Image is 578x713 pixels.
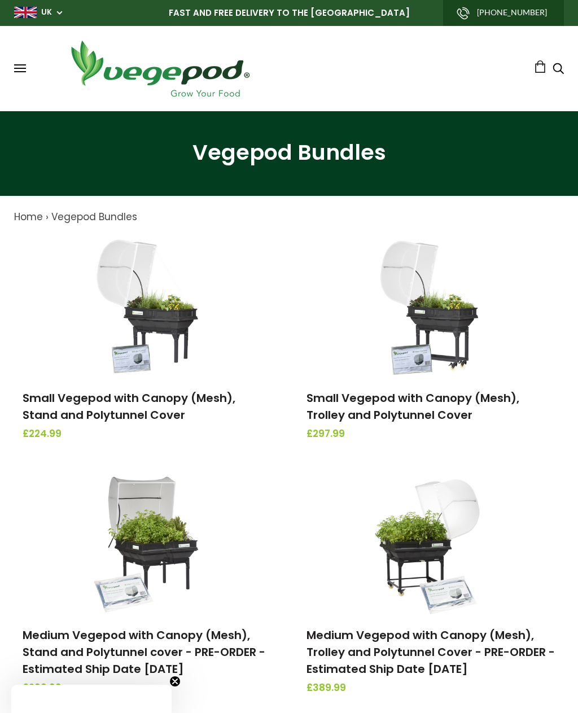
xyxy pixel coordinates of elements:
a: Small Vegepod with Canopy (Mesh), Stand and Polytunnel Cover [23,390,235,423]
a: Home [14,210,43,224]
span: › [46,210,49,224]
img: Medium Vegepod with Canopy (Mesh), Stand and Polytunnel cover - PRE-ORDER - Estimated Ship Date A... [88,473,207,614]
h1: Vegepod Bundles [14,139,564,165]
img: gb_large.png [14,7,37,18]
a: Small Vegepod with Canopy (Mesh), Trolley and Polytunnel Cover [306,390,519,423]
span: £224.99 [23,427,272,441]
button: Close teaser [169,676,181,687]
nav: breadcrumbs [14,210,564,225]
a: Vegepod Bundles [51,210,137,224]
a: UK [41,7,52,18]
a: Medium Vegepod with Canopy (Mesh), Stand and Polytunnel cover - PRE-ORDER - Estimated Ship Date [... [23,627,265,677]
a: Medium Vegepod with Canopy (Mesh), Trolley and Polytunnel Cover - PRE-ORDER - Estimated Ship Date... [306,627,555,677]
div: Close teaser [11,685,172,713]
img: Medium Vegepod with Canopy (Mesh), Trolley and Polytunnel Cover - PRE-ORDER - Estimated Ship Date... [372,473,491,614]
span: £389.99 [306,681,555,695]
img: Small Vegepod with Canopy (Mesh), Trolley and Polytunnel Cover [372,236,491,377]
span: £299.99 [23,681,272,695]
a: Search [553,64,564,76]
img: Vegepod [61,37,259,100]
span: £297.99 [306,427,555,441]
img: Small Vegepod with Canopy (Mesh), Stand and Polytunnel Cover [88,236,207,377]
